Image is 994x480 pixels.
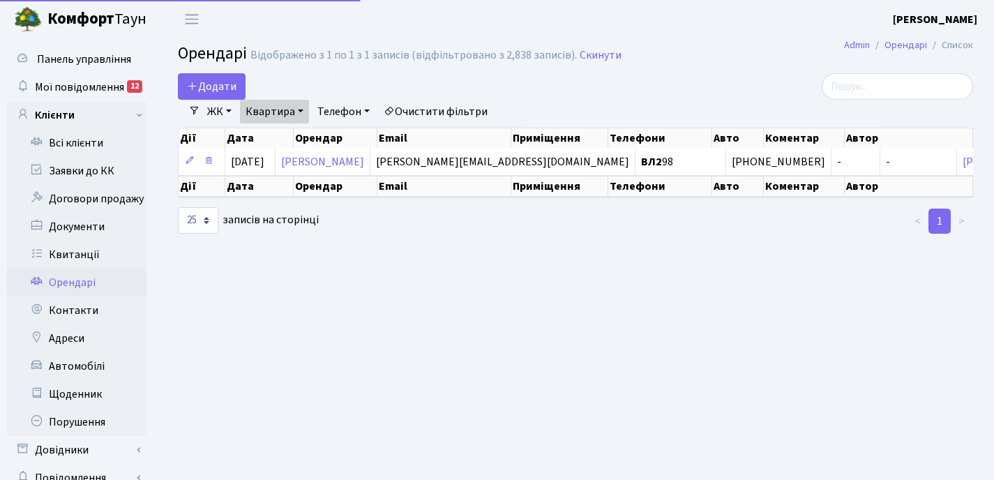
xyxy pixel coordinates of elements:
a: Порушення [7,408,146,436]
a: Admin [844,38,870,52]
a: Мої повідомлення12 [7,73,146,101]
nav: breadcrumb [823,31,994,60]
th: Орендар [294,176,377,197]
b: Комфорт [47,8,114,30]
th: Приміщення [511,176,608,197]
a: 1 [928,209,951,234]
a: Адреси [7,324,146,352]
span: Додати [187,79,236,94]
th: Автор [845,176,973,197]
th: Email [377,128,512,148]
span: Мої повідомлення [35,80,124,95]
th: Авто [712,128,764,148]
th: Дії [179,176,225,197]
a: Орендарі [884,38,927,52]
a: Щоденник [7,380,146,408]
a: Документи [7,213,146,241]
button: Переключити навігацію [174,8,209,31]
span: - [886,154,890,170]
a: Панель управління [7,45,146,73]
a: Скинути [580,49,622,62]
select: записів на сторінці [178,207,218,234]
th: Коментар [764,176,845,197]
a: Договори продажу [7,185,146,213]
a: Контакти [7,297,146,324]
img: logo.png [14,6,42,33]
th: Телефони [608,176,712,197]
th: Авто [712,176,764,197]
th: Коментар [764,128,845,148]
th: Автор [845,128,973,148]
span: [PERSON_NAME][EMAIL_ADDRESS][DOMAIN_NAME] [376,154,629,170]
th: Дії [179,128,225,148]
a: Телефон [312,100,375,123]
span: Орендарі [178,41,247,66]
span: 98 [641,156,720,167]
a: Довідники [7,436,146,464]
span: [PHONE_NUMBER] [732,156,825,167]
a: [PERSON_NAME] [281,154,364,170]
a: Клієнти [7,101,146,129]
span: - [837,156,874,167]
b: [PERSON_NAME] [893,12,977,27]
th: Email [377,176,512,197]
th: Дата [225,128,294,148]
div: 12 [127,80,142,93]
th: Телефони [608,128,712,148]
span: [DATE] [231,154,264,170]
input: Пошук... [822,73,973,100]
a: Орендарі [7,269,146,297]
a: ЖК [202,100,237,123]
th: Приміщення [511,128,608,148]
th: Орендар [294,128,377,148]
li: Список [927,38,973,53]
span: Таун [47,8,146,31]
a: Заявки до КК [7,157,146,185]
a: [PERSON_NAME] [893,11,977,28]
a: Очистити фільтри [378,100,493,123]
a: Всі клієнти [7,129,146,157]
a: Додати [178,73,246,100]
label: записів на сторінці [178,207,319,234]
a: Квитанції [7,241,146,269]
a: Квартира [240,100,309,123]
span: Панель управління [37,52,131,67]
th: Дата [225,176,294,197]
b: ВЛ2 [641,154,662,170]
div: Відображено з 1 по 1 з 1 записів (відфільтровано з 2,838 записів). [250,49,577,62]
a: Автомобілі [7,352,146,380]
